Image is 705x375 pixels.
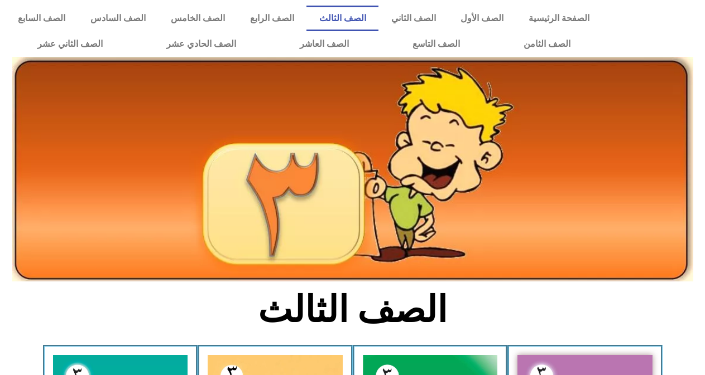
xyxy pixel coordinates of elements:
a: الصف الثاني [378,6,448,31]
font: الصف الأول [461,13,503,23]
a: الصف الحادي عشر [135,31,268,57]
a: الصف الخامس [159,6,238,31]
font: الصفحة الرئيسية [529,13,589,23]
a: الصف الأول [448,6,516,31]
font: الصف الحادي عشر [166,38,236,49]
font: الصف التاسع [413,38,460,49]
a: الصف الثامن [492,31,602,57]
a: الصف التاسع [381,31,492,57]
a: الصف الثاني عشر [6,31,135,57]
a: الصف الثالث [306,6,378,31]
font: الصف الخامس [171,13,225,23]
font: الصف الرابع [250,13,294,23]
a: الصف السابع [6,6,78,31]
font: الصف الثالث [258,289,447,331]
a: الصفحة الرئيسية [516,6,602,31]
font: الصف الثالث [319,13,366,23]
font: الصف السادس [90,13,146,23]
a: الصف السادس [78,6,159,31]
font: الصف السابع [18,13,65,23]
a: الصف الرابع [238,6,307,31]
font: الصف الثامن [524,38,570,49]
font: الصف العاشر [300,38,349,49]
font: الصف الثاني عشر [37,38,103,49]
a: الصف العاشر [268,31,381,57]
font: الصف الثاني [391,13,436,23]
